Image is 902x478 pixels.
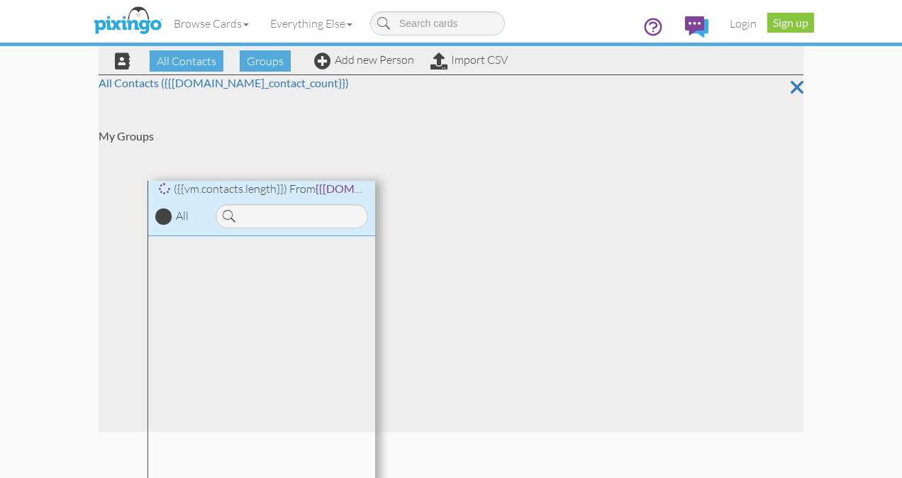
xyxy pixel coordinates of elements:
span: All Contacts [150,50,223,72]
a: Everything Else [260,6,363,41]
img: comments.svg [685,16,708,38]
a: Browse Cards [163,6,260,41]
img: pixingo logo [90,4,165,39]
a: Import CSV [430,52,508,67]
strong: My Groups [99,129,154,143]
input: Search cards [370,11,505,35]
a: Login [719,6,767,41]
a: Add new Person [314,52,414,67]
span: {{[DOMAIN_NAME]_name}} [316,182,454,196]
div: All [176,208,189,224]
iframe: Chat [901,477,902,478]
a: Sign up [767,13,814,33]
a: All Contacts ({{[DOMAIN_NAME]_contact_count}}) [99,76,349,89]
span: Groups [240,50,291,72]
div: ({{vm.contacts.length}}) From [148,181,375,197]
